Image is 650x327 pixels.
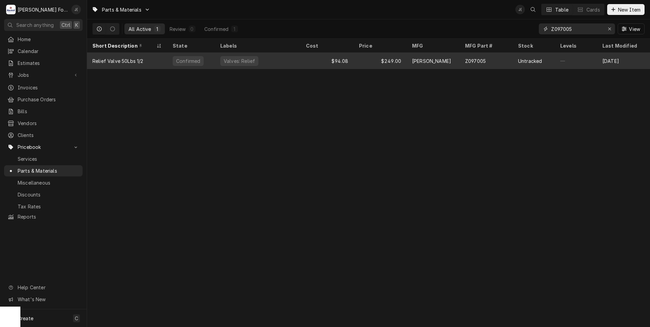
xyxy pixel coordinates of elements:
span: Home [18,36,79,43]
div: State [173,42,208,49]
div: All Active [129,25,151,33]
div: Marshall Food Equipment Service's Avatar [6,5,16,14]
a: Go to Help Center [4,282,83,293]
div: 1 [155,25,159,33]
div: Jeff Debigare (109)'s Avatar [71,5,81,14]
div: J( [71,5,81,14]
div: Confirmed [175,57,201,65]
span: Miscellaneous [18,179,79,186]
a: Go to Parts & Materials [89,4,153,15]
a: Estimates [4,57,83,69]
div: Valves: Relief [223,57,256,65]
a: Home [4,34,83,45]
div: M [6,5,16,14]
span: Discounts [18,191,79,198]
div: Cards [586,6,600,13]
span: Search anything [16,21,54,29]
div: Stock [518,42,548,49]
span: Bills [18,108,79,115]
a: Go to Pricebook [4,141,83,153]
a: Clients [4,130,83,141]
div: Z097005 [465,57,486,65]
a: Invoices [4,82,83,93]
a: Reports [4,211,83,222]
div: Untracked [518,57,542,65]
div: [PERSON_NAME] [412,57,451,65]
span: Ctrl [62,21,70,29]
div: Confirmed [204,25,228,33]
div: 1 [233,25,237,33]
input: Keyword search [551,23,602,34]
span: Tax Rates [18,203,79,210]
button: Erase input [604,23,615,34]
a: Go to Jobs [4,69,83,81]
div: Levels [560,42,590,49]
span: Jobs [18,71,69,79]
a: Miscellaneous [4,177,83,188]
button: Search anythingCtrlK [4,19,83,31]
a: Tax Rates [4,201,83,212]
div: MFG Part # [465,42,506,49]
span: Pricebook [18,143,69,151]
div: Relief Valve 50Lbs 1/2 [92,57,143,65]
span: Reports [18,213,79,220]
div: [DATE] [597,53,650,69]
span: Parts & Materials [102,6,141,13]
div: Jeff Debigare (109)'s Avatar [515,5,525,14]
span: What's New [18,296,79,303]
div: 0 [190,25,194,33]
span: Purchase Orders [18,96,79,103]
span: Help Center [18,284,79,291]
div: Price [359,42,400,49]
span: Vendors [18,120,79,127]
a: Parts & Materials [4,165,83,176]
span: New Item [617,6,642,13]
span: Clients [18,132,79,139]
div: Review [170,25,186,33]
a: Go to What's New [4,294,83,305]
div: Last Modified [602,42,643,49]
a: Discounts [4,189,83,200]
a: Services [4,153,83,165]
div: Cost [306,42,347,49]
a: Calendar [4,46,83,57]
a: Bills [4,106,83,117]
div: $94.08 [301,53,354,69]
span: Parts & Materials [18,167,79,174]
button: Open search [528,4,538,15]
a: Purchase Orders [4,94,83,105]
div: [PERSON_NAME] Food Equipment Service [18,6,68,13]
button: New Item [607,4,645,15]
span: Create [18,315,33,321]
div: MFG [412,42,453,49]
div: Labels [220,42,295,49]
div: Table [555,6,568,13]
div: J( [515,5,525,14]
span: Invoices [18,84,79,91]
div: Short Description [92,42,155,49]
button: View [618,23,645,34]
span: View [628,25,642,33]
span: Estimates [18,59,79,67]
span: Calendar [18,48,79,55]
span: K [75,21,78,29]
div: $249.00 [354,53,407,69]
a: Vendors [4,118,83,129]
span: C [75,315,78,322]
div: — [555,53,597,69]
span: Services [18,155,79,162]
